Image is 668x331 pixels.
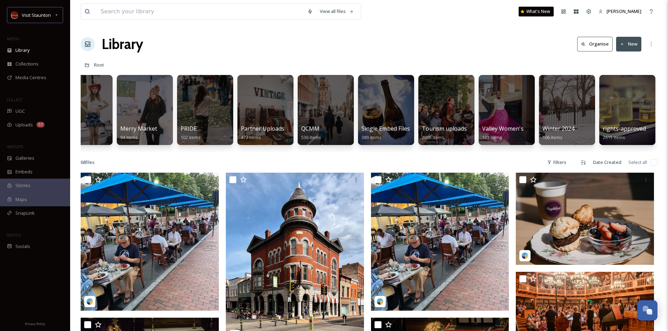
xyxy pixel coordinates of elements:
a: Partner Uploads472 items [241,125,284,140]
span: Maps [15,196,27,203]
a: Root [94,61,104,69]
div: Filters [544,156,570,169]
div: Date Created [589,156,625,169]
a: Organise [577,37,616,51]
span: Galleries [15,155,34,161]
span: Library [15,47,29,54]
a: PRIDE102 items [181,125,201,140]
span: Socials [15,243,30,250]
input: Search your library [97,4,304,19]
a: Tourism uploads2005 items [422,125,467,140]
a: [PERSON_NAME] [595,5,645,18]
span: Media Centres [15,74,46,81]
span: 389 items [362,134,382,140]
span: Valley Women's Weekend [482,125,549,132]
img: snapsea-logo.png [521,252,528,259]
span: 102 items [181,134,201,140]
button: New [616,37,641,51]
a: Merry Market94 items [120,125,157,140]
span: SOCIALS [7,232,21,237]
button: Organise [577,37,613,51]
span: Uploads [15,122,33,128]
span: Collections [15,61,39,67]
img: snapsea-logo.png [377,298,384,305]
a: rights-approved2615 items [603,125,646,140]
img: blupointseafoodco-4522261.jpg [371,173,509,311]
span: Visit Staunton [22,12,51,18]
div: 53 [36,122,45,127]
img: images.png [11,12,18,19]
span: Winter 2024 [542,125,574,132]
span: [PERSON_NAME] [607,8,641,14]
span: SnapLink [15,210,35,216]
span: PRIDE [181,125,197,132]
span: WIDGETS [7,144,23,149]
span: Stories [15,182,31,189]
img: snapsea-logo.png [86,298,93,305]
span: Tourism uploads [422,125,467,132]
a: Winter 2024106 items [542,125,574,140]
a: Privacy Policy [25,319,45,327]
span: Privacy Policy [25,322,45,326]
span: 123 items [482,134,502,140]
span: 94 items [120,134,138,140]
a: Library [102,34,143,55]
span: Single Embed Files [362,125,410,132]
span: 472 items [241,134,261,140]
span: UGC [15,108,25,115]
a: Single Embed Files389 items [362,125,410,140]
span: Merry Market [120,125,157,132]
span: 2005 items [422,134,444,140]
span: Embeds [15,168,33,175]
button: Open Chat [637,300,657,320]
a: Valley Women's Weekend123 items [482,125,549,140]
span: QCMM [301,125,319,132]
span: 106 items [542,134,562,140]
span: 68 file s [81,159,95,166]
span: 2615 items [603,134,625,140]
span: rights-approved [603,125,646,132]
span: COLLECT [7,97,22,102]
a: View all files [316,5,357,18]
span: Partner Uploads [241,125,284,132]
img: blupointseafoodco-18061929662468748.jpeg [81,173,219,311]
span: Root [94,62,104,68]
span: Select all [628,159,647,166]
span: MEDIA [7,36,19,41]
span: 536 items [301,134,321,140]
a: What's New [519,7,554,16]
a: QCMM536 items [301,125,321,140]
img: magdalenabake-17843371587541442.jpeg [516,173,654,265]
